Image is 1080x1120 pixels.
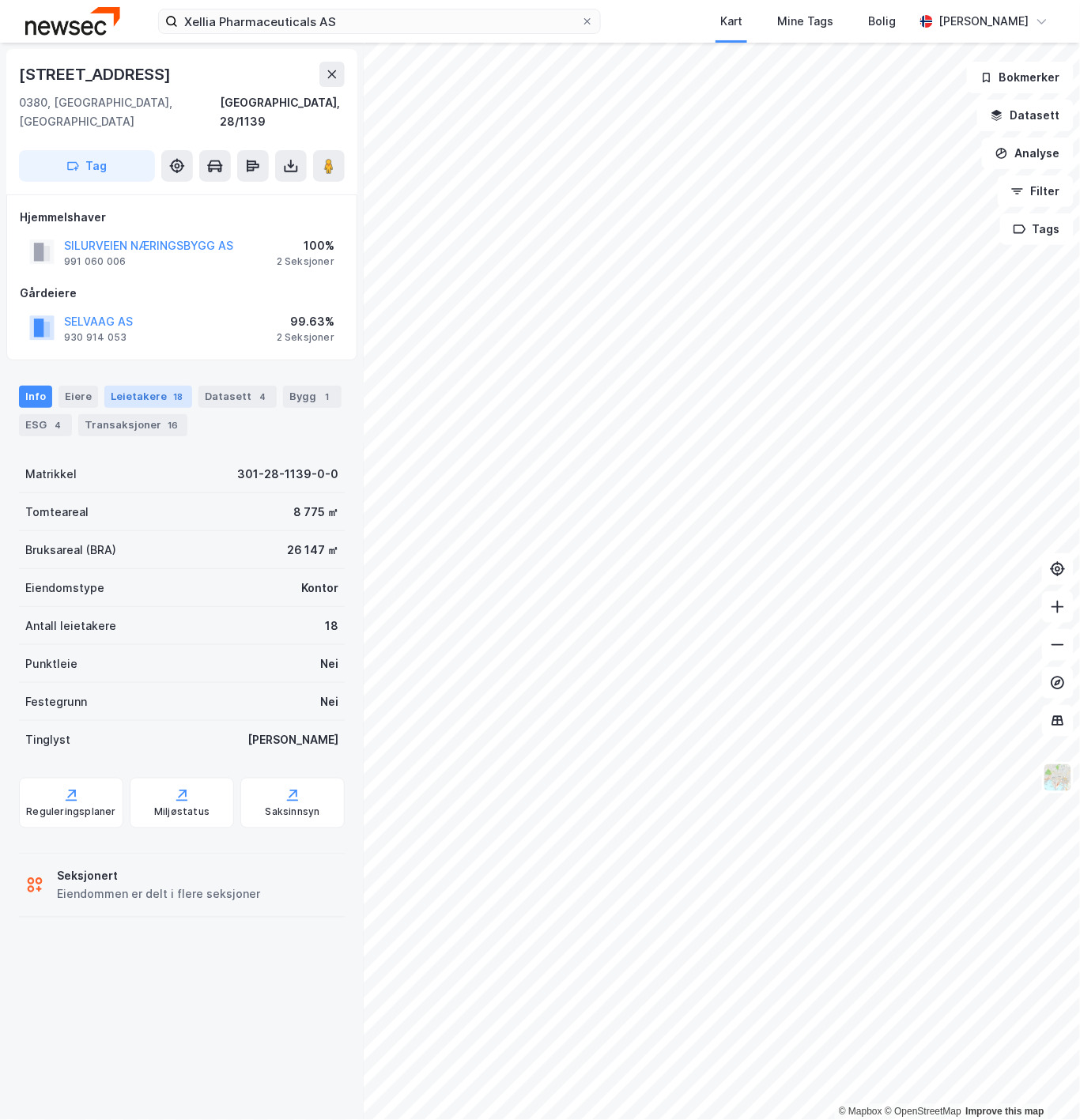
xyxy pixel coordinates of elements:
[25,692,87,711] div: Festegrunn
[104,386,192,408] div: Leietakere
[320,654,338,673] div: Nei
[1001,1044,1080,1120] div: Kontrollprogram for chat
[19,414,72,436] div: ESG
[25,465,77,484] div: Matrikkel
[320,692,338,711] div: Nei
[25,579,104,598] div: Eiendomstype
[26,806,115,819] div: Reguleringsplaner
[277,236,334,255] div: 100%
[78,414,187,436] div: Transaksjoner
[19,62,174,87] div: [STREET_ADDRESS]
[998,175,1074,207] button: Filter
[255,389,270,405] div: 4
[1000,213,1074,245] button: Tags
[720,12,742,31] div: Kart
[57,885,260,904] div: Eiendommen er delt i flere seksjoner
[164,417,181,433] div: 16
[266,806,320,819] div: Saksinnsyn
[966,1107,1044,1118] a: Improve this map
[277,331,334,344] div: 2 Seksjoner
[967,62,1074,93] button: Bokmerker
[19,93,220,131] div: 0380, [GEOGRAPHIC_DATA], [GEOGRAPHIC_DATA]
[25,617,116,635] div: Antall leietakere
[25,503,89,522] div: Tomteareal
[20,208,344,227] div: Hjemmelshaver
[1043,763,1073,793] img: Z
[777,12,834,31] div: Mine Tags
[170,389,186,405] div: 18
[25,541,116,560] div: Bruksareal (BRA)
[64,331,127,344] div: 930 914 053
[287,541,338,560] div: 26 147 ㎡
[237,465,338,484] div: 301-28-1139-0-0
[293,503,338,522] div: 8 775 ㎡
[154,806,210,819] div: Miljøstatus
[869,12,897,31] div: Bolig
[19,386,52,408] div: Info
[283,386,342,408] div: Bygg
[1001,1044,1080,1120] iframe: Chat Widget
[982,138,1074,169] button: Analyse
[50,417,66,433] div: 4
[885,1107,961,1118] a: OpenStreetMap
[25,654,77,673] div: Punktleie
[319,389,335,405] div: 1
[178,9,581,33] input: Søk på adresse, matrikkel, gårdeiere, leietakere eller personer
[198,386,277,408] div: Datasett
[939,12,1029,31] div: [PERSON_NAME]
[247,730,338,749] div: [PERSON_NAME]
[19,150,155,182] button: Tag
[59,386,98,408] div: Eiere
[64,255,126,268] div: 991 060 006
[25,730,70,749] div: Tinglyst
[277,255,334,268] div: 2 Seksjoner
[25,7,120,35] img: newsec-logo.f6e21ccffca1b3a03d2d.png
[220,93,345,131] div: [GEOGRAPHIC_DATA], 28/1139
[57,867,260,886] div: Seksjonert
[325,617,338,635] div: 18
[977,100,1074,131] button: Datasett
[301,579,338,598] div: Kontor
[20,284,344,303] div: Gårdeiere
[839,1107,882,1118] a: Mapbox
[277,312,334,331] div: 99.63%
